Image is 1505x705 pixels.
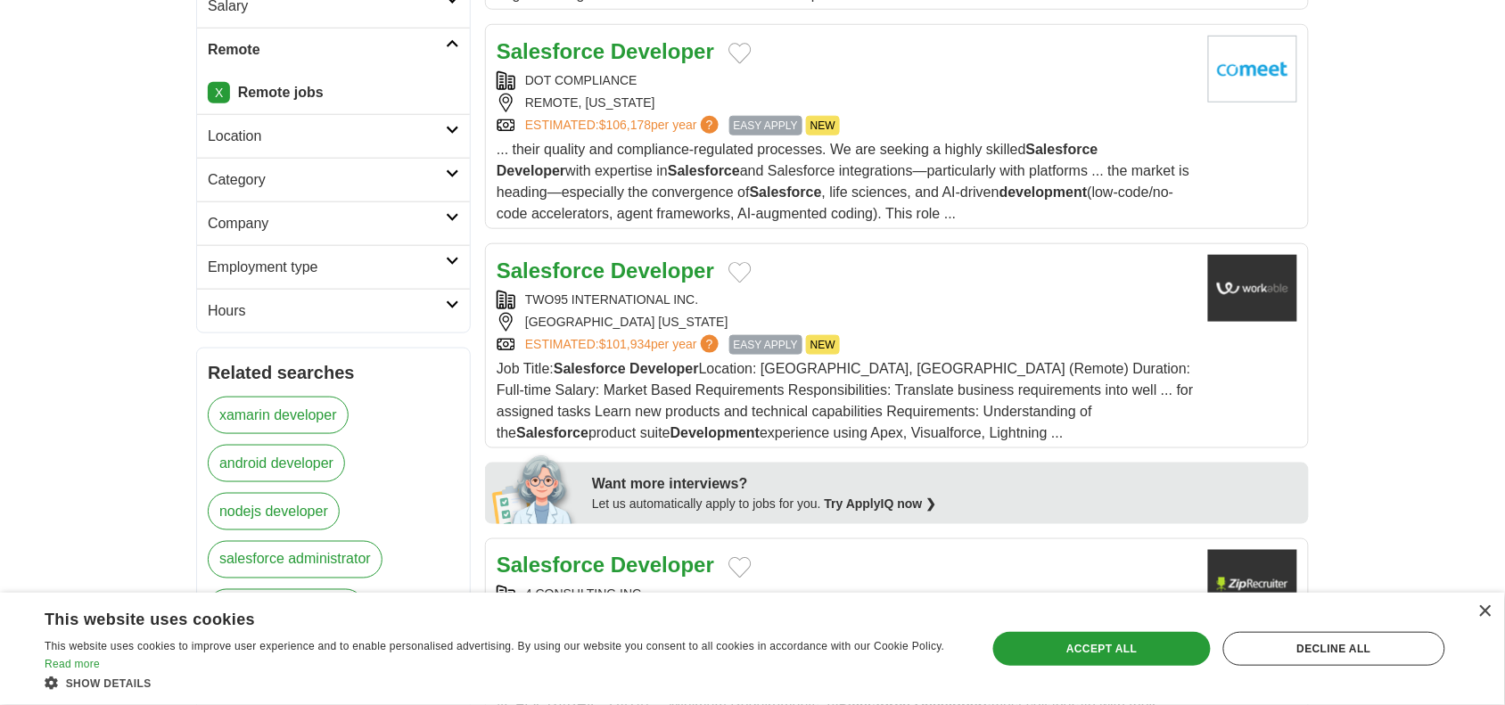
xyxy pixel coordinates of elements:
a: Category [197,158,470,201]
div: TWO95 INTERNATIONAL INC. [497,291,1194,309]
a: Try ApplyIQ now ❯ [825,496,937,511]
a: salesforce administrator [208,541,382,578]
a: X [208,82,230,103]
h2: Remote [208,39,446,61]
div: Let us automatically apply to jobs for you. [592,495,1298,513]
a: Salesforce Developer [497,39,714,63]
span: NEW [806,335,840,355]
div: REMOTE, [US_STATE] [497,94,1194,112]
h2: Location [208,126,446,147]
strong: Developer [497,163,565,178]
h2: Related searches [208,359,459,386]
a: android developer [208,445,345,482]
a: Employment type [197,245,470,289]
strong: Salesforce [516,425,588,440]
button: Add to favorite jobs [728,262,752,283]
a: Read more, opens a new window [45,658,100,670]
a: nodejs developer [208,493,340,530]
a: Salesforce Developer [497,258,714,283]
img: Company logo [1208,36,1297,102]
strong: Salesforce [668,163,740,178]
a: ESTIMATED:$101,934per year? [525,335,722,355]
h2: Employment type [208,257,446,278]
div: Show details [45,674,959,692]
strong: Developer [611,553,714,578]
strong: Remote jobs [238,85,324,100]
div: This website uses cookies [45,603,915,630]
img: Company logo [1208,550,1297,617]
strong: Development [670,425,760,440]
a: Salesforce Developer [497,553,714,578]
button: Add to favorite jobs [728,43,752,64]
h2: Category [208,169,446,191]
div: DOT COMPLIANCE [497,71,1194,90]
span: ? [701,335,719,353]
span: ... their quality and compliance-regulated processes. We are seeking a highly skilled with expert... [497,142,1189,221]
a: salesforce consultant [208,589,365,627]
a: Location [197,114,470,158]
strong: Salesforce [1026,142,1098,157]
img: Company logo [1208,255,1297,322]
strong: Salesforce [750,184,822,200]
div: Close [1478,605,1492,619]
span: EASY APPLY [729,335,802,355]
h2: Hours [208,300,446,322]
button: Add to favorite jobs [728,557,752,578]
span: Show details [66,677,152,690]
div: [GEOGRAPHIC_DATA] [US_STATE] [497,313,1194,332]
strong: Developer [611,258,714,283]
a: Hours [197,289,470,332]
strong: Salesforce [497,258,604,283]
span: $101,934 [599,337,651,351]
a: xamarin developer [208,397,349,434]
a: Remote [197,28,470,71]
strong: Salesforce [554,361,626,376]
span: ? [701,116,719,134]
a: Company [197,201,470,245]
div: 4 CONSULTING INC. [497,586,1194,604]
strong: development [999,184,1088,200]
strong: Salesforce [497,553,604,578]
span: Job Title: Location: [GEOGRAPHIC_DATA], [GEOGRAPHIC_DATA] (Remote) Duration: Full-time Salary: Ma... [497,361,1194,440]
div: Accept all [993,632,1211,666]
strong: Salesforce [497,39,604,63]
span: more ❯ [375,589,424,637]
div: Want more interviews? [592,473,1298,495]
strong: Developer [629,361,698,376]
a: ESTIMATED:$106,178per year? [525,116,722,135]
span: NEW [806,116,840,135]
span: $106,178 [599,118,651,132]
span: EASY APPLY [729,116,802,135]
img: apply-iq-scientist.png [492,453,579,524]
span: This website uses cookies to improve user experience and to enable personalised advertising. By u... [45,640,945,652]
div: Decline all [1223,632,1445,666]
strong: Developer [611,39,714,63]
h2: Company [208,213,446,234]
